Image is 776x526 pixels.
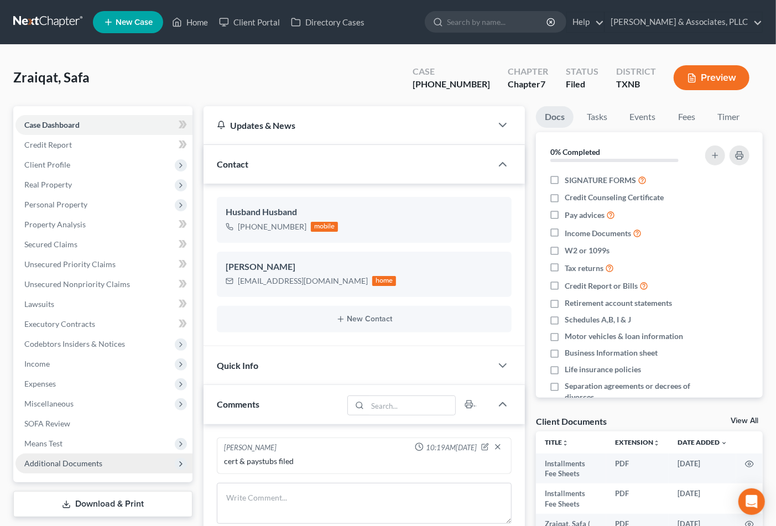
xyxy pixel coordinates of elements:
a: Unsecured Nonpriority Claims [15,274,192,294]
span: Unsecured Nonpriority Claims [24,279,130,289]
button: New Contact [226,315,503,324]
a: Property Analysis [15,215,192,235]
div: Open Intercom Messenger [738,488,765,515]
span: Miscellaneous [24,399,74,408]
td: Installments Fee Sheets [536,483,606,514]
a: Executory Contracts [15,314,192,334]
span: SIGNATURE FORMS [565,175,636,186]
span: Real Property [24,180,72,189]
div: [PHONE_NUMBER] [238,221,306,232]
div: Chapter [508,78,548,91]
span: Schedules A,B, I & J [565,314,631,325]
span: Executory Contracts [24,319,95,329]
span: Pay advices [565,210,605,221]
span: New Case [116,18,153,27]
a: Download & Print [13,491,192,517]
div: TXNB [616,78,656,91]
div: home [372,276,397,286]
span: Motor vehicles & loan information [565,331,683,342]
div: District [616,65,656,78]
span: Expenses [24,379,56,388]
span: Codebtors Insiders & Notices [24,339,125,348]
i: unfold_more [562,440,569,446]
span: Tax returns [565,263,603,274]
div: Updates & News [217,119,479,131]
span: Separation agreements or decrees of divorces [565,381,696,403]
td: PDF [606,483,669,514]
div: Status [566,65,598,78]
div: Chapter [508,65,548,78]
div: Case [413,65,490,78]
span: Client Profile [24,160,70,169]
span: Means Test [24,439,63,448]
div: [PERSON_NAME] [226,261,503,274]
span: SOFA Review [24,419,70,428]
div: [PERSON_NAME] [224,442,277,454]
span: W2 or 1099s [565,245,610,256]
div: Husband Husband [226,206,503,219]
span: Credit Counseling Certificate [565,192,664,203]
a: Events [621,106,664,128]
i: expand_more [721,440,727,446]
span: Contact [217,159,248,169]
button: Preview [674,65,749,90]
span: Personal Property [24,200,87,209]
a: Date Added expand_more [678,438,727,446]
a: View All [731,417,758,425]
div: [EMAIL_ADDRESS][DOMAIN_NAME] [238,275,368,287]
span: Case Dashboard [24,120,80,129]
a: Docs [536,106,574,128]
div: Client Documents [536,415,607,427]
a: Fees [669,106,704,128]
span: Credit Report [24,140,72,149]
a: Case Dashboard [15,115,192,135]
a: [PERSON_NAME] & Associates, PLLC [605,12,762,32]
input: Search by name... [447,12,548,32]
span: Quick Info [217,360,258,371]
span: Lawsuits [24,299,54,309]
a: Help [567,12,604,32]
td: [DATE] [669,483,736,514]
td: PDF [606,454,669,484]
span: Business Information sheet [565,347,658,358]
i: unfold_more [653,440,660,446]
a: Extensionunfold_more [615,438,660,446]
a: Directory Cases [285,12,370,32]
div: [PHONE_NUMBER] [413,78,490,91]
a: Timer [709,106,748,128]
a: Tasks [578,106,616,128]
div: Filed [566,78,598,91]
span: Property Analysis [24,220,86,229]
span: Additional Documents [24,459,102,468]
span: Income Documents [565,228,631,239]
a: Home [166,12,213,32]
span: 7 [540,79,545,89]
span: Income [24,359,50,368]
span: Comments [217,399,259,409]
td: [DATE] [669,454,736,484]
a: Unsecured Priority Claims [15,254,192,274]
span: Secured Claims [24,239,77,249]
div: cert & paystubs filed [224,456,505,467]
a: Credit Report [15,135,192,155]
strong: 0% Completed [550,147,600,157]
input: Search... [368,396,456,415]
a: Lawsuits [15,294,192,314]
span: Credit Report or Bills [565,280,638,291]
span: Life insurance policies [565,364,641,375]
a: Secured Claims [15,235,192,254]
td: Installments Fee Sheets [536,454,606,484]
a: Titleunfold_more [545,438,569,446]
span: Zraiqat, Safa [13,69,90,85]
a: Client Portal [213,12,285,32]
span: Retirement account statements [565,298,672,309]
span: Unsecured Priority Claims [24,259,116,269]
a: SOFA Review [15,414,192,434]
span: 10:19AM[DATE] [426,442,477,453]
div: mobile [311,222,338,232]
